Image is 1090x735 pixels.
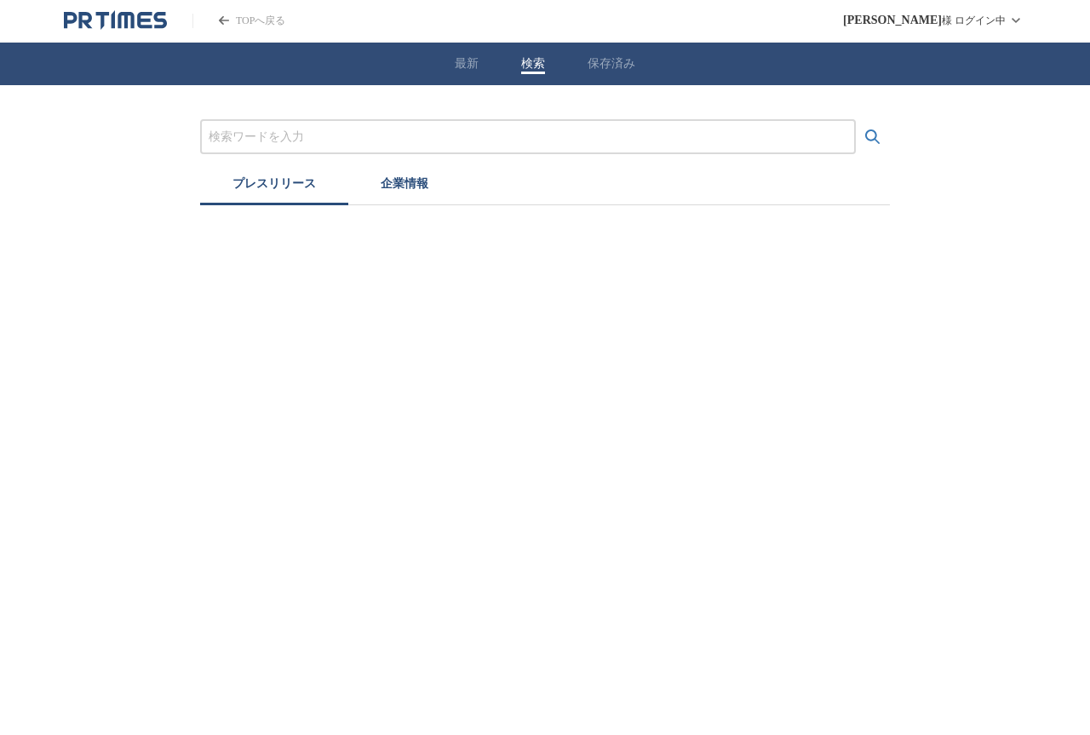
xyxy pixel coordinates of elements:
[588,56,635,72] button: 保存済み
[192,14,285,28] a: PR TIMESのトップページはこちら
[64,10,167,31] a: PR TIMESのトップページはこちら
[455,56,479,72] button: 最新
[843,14,942,27] span: [PERSON_NAME]
[521,56,545,72] button: 検索
[856,120,890,154] button: 検索する
[200,168,348,205] button: プレスリリース
[348,168,461,205] button: 企業情報
[209,128,847,146] input: プレスリリースおよび企業を検索する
